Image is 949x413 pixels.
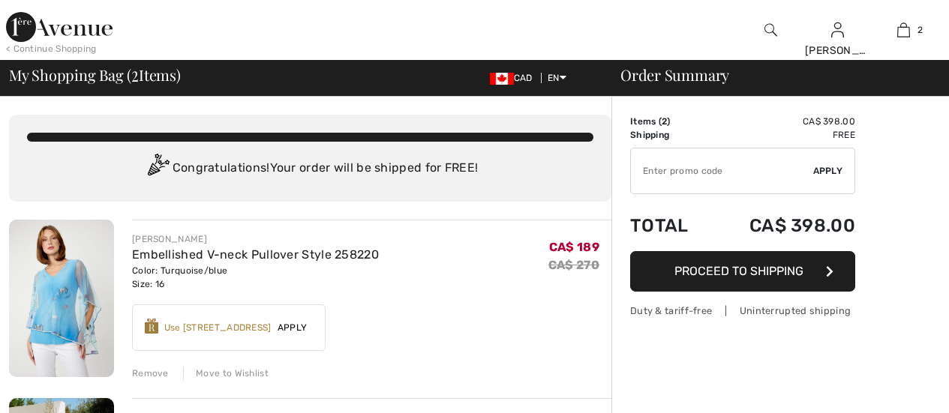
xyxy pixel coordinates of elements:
[831,22,844,37] a: Sign In
[871,21,936,39] a: 2
[490,73,539,83] span: CAD
[917,23,923,37] span: 2
[662,116,667,127] span: 2
[630,304,855,318] div: Duty & tariff-free | Uninterrupted shipping
[831,21,844,39] img: My Info
[602,67,940,82] div: Order Summary
[143,154,173,184] img: Congratulation2.svg
[548,73,566,83] span: EN
[630,200,710,251] td: Total
[674,264,803,278] span: Proceed to Shipping
[630,115,710,128] td: Items ( )
[132,247,379,262] a: Embellished V-neck Pullover Style 258220
[27,154,593,184] div: Congratulations! Your order will be shipped for FREE!
[6,42,97,55] div: < Continue Shopping
[548,258,599,272] s: CA$ 270
[710,128,855,142] td: Free
[9,220,114,377] img: Embellished V-neck Pullover Style 258220
[549,240,599,254] span: CA$ 189
[272,321,314,334] span: Apply
[9,67,181,82] span: My Shopping Bag ( Items)
[145,319,158,334] img: Reward-Logo.svg
[131,64,139,83] span: 2
[813,164,843,178] span: Apply
[132,367,169,380] div: Remove
[132,264,379,291] div: Color: Turquoise/blue Size: 16
[630,128,710,142] td: Shipping
[805,43,870,58] div: [PERSON_NAME]
[6,12,113,42] img: 1ère Avenue
[710,200,855,251] td: CA$ 398.00
[132,232,379,246] div: [PERSON_NAME]
[897,21,910,39] img: My Bag
[490,73,514,85] img: Canadian Dollar
[764,21,777,39] img: search the website
[630,251,855,292] button: Proceed to Shipping
[183,367,269,380] div: Move to Wishlist
[631,148,813,193] input: Promo code
[710,115,855,128] td: CA$ 398.00
[164,321,272,334] div: Use [STREET_ADDRESS]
